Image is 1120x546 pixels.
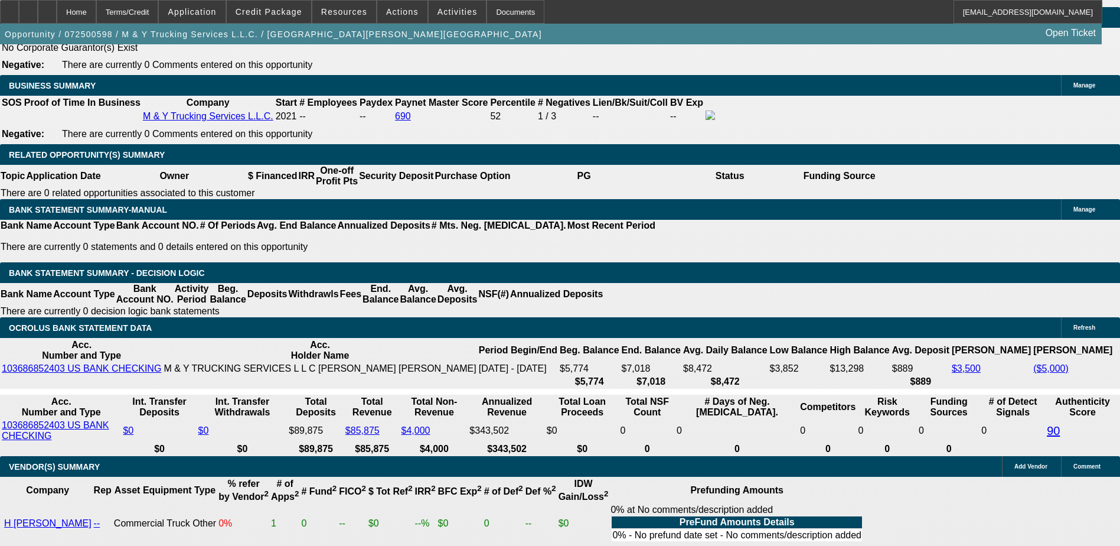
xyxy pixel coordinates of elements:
[361,484,365,493] sup: 2
[299,97,357,108] b: # Employees
[395,111,411,121] a: 690
[952,363,981,373] a: $3,500
[198,425,209,435] a: $0
[414,504,436,543] td: --%
[9,205,167,214] span: BANK STATEMENT SUMMARY-MANUAL
[1033,363,1069,373] a: ($5,000)
[484,504,524,543] td: 0
[415,486,436,496] b: IRR
[670,110,704,123] td: --
[301,486,337,496] b: # Fund
[256,220,337,232] th: Avg. End Balance
[399,283,436,305] th: Avg. Balance
[271,479,299,502] b: # of Apps
[918,443,979,455] th: 0
[621,363,681,375] td: $7,018
[469,443,545,455] th: $343,502
[1041,23,1101,43] a: Open Ticket
[395,97,488,108] b: Paynet Master Score
[892,339,950,362] th: Avg. Deposit
[829,339,890,362] th: High Balance
[24,97,141,109] th: Proof of Time In Business
[477,484,481,493] sup: 2
[981,396,1045,418] th: # of Detect Signals
[621,376,681,388] th: $7,018
[490,111,535,122] div: 52
[62,129,312,139] span: There are currently 0 Comments entered on this opportunity
[2,363,161,373] a: 103686852403 US BANK CHECKING
[918,396,979,418] th: Funding Sources
[163,363,476,375] td: M & Y TRUCKING SERVICES L L C [PERSON_NAME] [PERSON_NAME]
[337,220,430,232] th: Annualized Deposits
[339,283,362,305] th: Fees
[123,425,133,435] a: $0
[431,220,567,232] th: # Mts. Neg. [MEDICAL_DATA].
[676,443,798,455] th: 0
[620,396,675,418] th: Sum of the Total NSF Count and Total Overdraft Fee Count from Ocrolus
[434,165,511,187] th: Purchase Option
[559,376,619,388] th: $5,774
[769,339,828,362] th: Low Balance
[620,443,675,455] th: 0
[275,110,298,123] td: 2021
[769,363,828,375] td: $3,852
[401,425,430,435] a: $4,000
[401,443,468,455] th: $4,000
[2,60,44,70] b: Negative:
[469,396,545,418] th: Annualized Revenue
[345,443,400,455] th: $85,875
[227,1,311,23] button: Credit Package
[799,420,856,442] td: 0
[9,268,205,278] span: Bank Statement Summary - Decision Logic
[1046,396,1119,418] th: Authenticity Score
[143,111,273,121] a: M & Y Trucking Services L.L.C.
[546,443,619,455] th: $0
[593,97,668,108] b: Lien/Bk/Suit/Coll
[918,420,979,442] td: 0
[218,504,269,543] td: 0%
[53,283,116,305] th: Account Type
[198,443,288,455] th: $0
[295,489,299,498] sup: 2
[892,376,950,388] th: $889
[1073,206,1095,213] span: Manage
[368,504,413,543] td: $0
[9,150,165,160] span: RELATED OPPORTUNITY(S) SUMMARY
[4,518,92,528] a: H [PERSON_NAME]
[276,97,297,108] b: Start
[690,485,783,495] b: Prefunding Amounts
[2,129,44,139] b: Negative:
[247,283,288,305] th: Deposits
[53,220,116,232] th: Account Type
[116,283,174,305] th: Bank Account NO.
[857,396,917,418] th: Risk Keywords
[174,283,210,305] th: Activity Period
[187,97,230,108] b: Company
[518,484,523,493] sup: 2
[288,283,339,305] th: Withdrawls
[1,396,121,418] th: Acc. Number and Type
[857,443,917,455] th: 0
[115,485,215,495] b: Asset Equipment Type
[546,420,619,442] td: $0
[1,97,22,109] th: SOS
[265,489,269,498] sup: 2
[676,420,798,442] td: 0
[288,420,344,442] td: $89,875
[102,165,247,187] th: Owner
[621,339,681,362] th: End. Balance
[94,485,112,495] b: Rep
[525,486,556,496] b: Def %
[525,504,557,543] td: --
[610,505,863,542] div: 0% at No comments/description added
[559,339,619,362] th: Beg. Balance
[670,97,703,108] b: BV Exp
[9,81,96,90] span: BUSINESS SUMMARY
[706,110,715,120] img: facebook-icon.png
[236,7,302,17] span: Credit Package
[368,486,413,496] b: $ Tot Ref
[612,529,862,541] td: 0% - No prefund date set - No comments/description added
[270,504,299,543] td: 1
[892,363,950,375] td: $889
[26,485,69,495] b: Company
